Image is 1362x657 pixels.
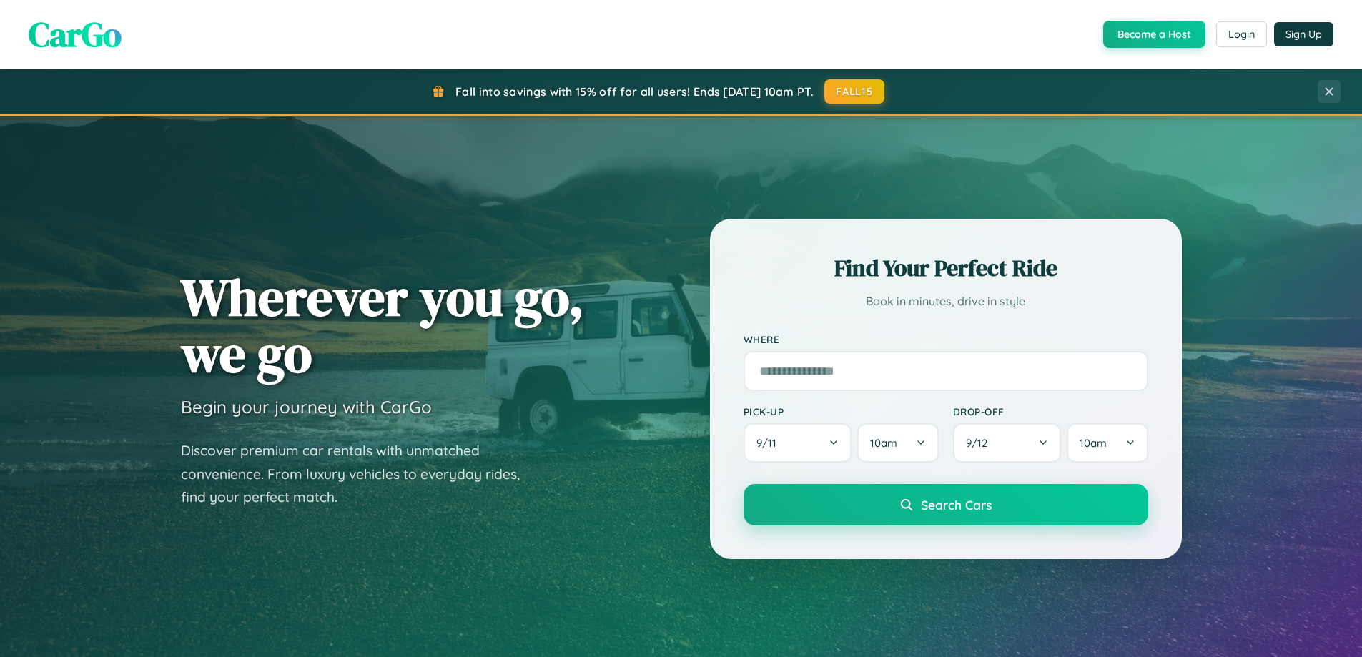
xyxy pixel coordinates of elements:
[29,11,122,58] span: CarGo
[744,252,1148,284] h2: Find Your Perfect Ride
[744,333,1148,345] label: Where
[181,439,538,509] p: Discover premium car rentals with unmatched convenience. From luxury vehicles to everyday rides, ...
[744,484,1148,525] button: Search Cars
[870,436,897,450] span: 10am
[953,423,1062,463] button: 9/12
[824,79,884,104] button: FALL15
[744,423,852,463] button: 9/11
[966,436,995,450] span: 9 / 12
[1067,423,1148,463] button: 10am
[756,436,784,450] span: 9 / 11
[744,291,1148,312] p: Book in minutes, drive in style
[744,405,939,418] label: Pick-up
[1274,22,1333,46] button: Sign Up
[455,84,814,99] span: Fall into savings with 15% off for all users! Ends [DATE] 10am PT.
[857,423,938,463] button: 10am
[1216,21,1267,47] button: Login
[1080,436,1107,450] span: 10am
[1103,21,1205,48] button: Become a Host
[921,497,992,513] span: Search Cars
[953,405,1148,418] label: Drop-off
[181,396,432,418] h3: Begin your journey with CarGo
[181,269,584,382] h1: Wherever you go, we go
